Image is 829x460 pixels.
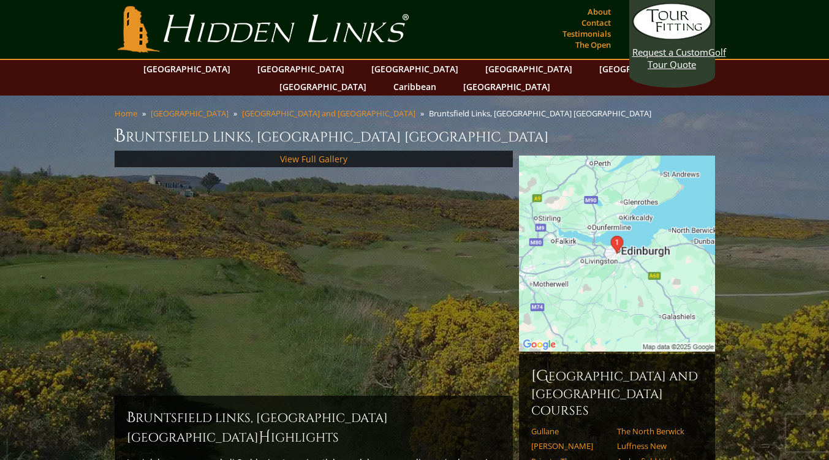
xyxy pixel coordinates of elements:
[115,124,715,148] h1: Bruntsfield Links, [GEOGRAPHIC_DATA] [GEOGRAPHIC_DATA]
[531,366,703,419] h6: [GEOGRAPHIC_DATA] and [GEOGRAPHIC_DATA] Courses
[578,14,614,31] a: Contact
[617,426,695,436] a: The North Berwick
[479,60,578,78] a: [GEOGRAPHIC_DATA]
[593,60,692,78] a: [GEOGRAPHIC_DATA]
[457,78,556,96] a: [GEOGRAPHIC_DATA]
[585,3,614,20] a: About
[280,153,347,165] a: View Full Gallery
[617,441,695,451] a: Luffness New
[632,46,708,58] span: Request a Custom
[242,108,415,119] a: [GEOGRAPHIC_DATA] and [GEOGRAPHIC_DATA]
[273,78,373,96] a: [GEOGRAPHIC_DATA]
[559,25,614,42] a: Testimonials
[429,108,656,119] li: Bruntsfield Links, [GEOGRAPHIC_DATA] [GEOGRAPHIC_DATA]
[259,428,271,447] span: H
[151,108,229,119] a: [GEOGRAPHIC_DATA]
[137,60,237,78] a: [GEOGRAPHIC_DATA]
[531,441,609,451] a: [PERSON_NAME]
[115,108,137,119] a: Home
[387,78,442,96] a: Caribbean
[632,3,712,70] a: Request a CustomGolf Tour Quote
[251,60,350,78] a: [GEOGRAPHIC_DATA]
[519,156,715,352] img: Google Map of Bruntsfield Links, Edinburgh, Scotland, United Kingdom
[365,60,464,78] a: [GEOGRAPHIC_DATA]
[531,426,609,436] a: Gullane
[572,36,614,53] a: The Open
[127,408,501,447] h2: Bruntsfield Links, [GEOGRAPHIC_DATA] [GEOGRAPHIC_DATA] ighlights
